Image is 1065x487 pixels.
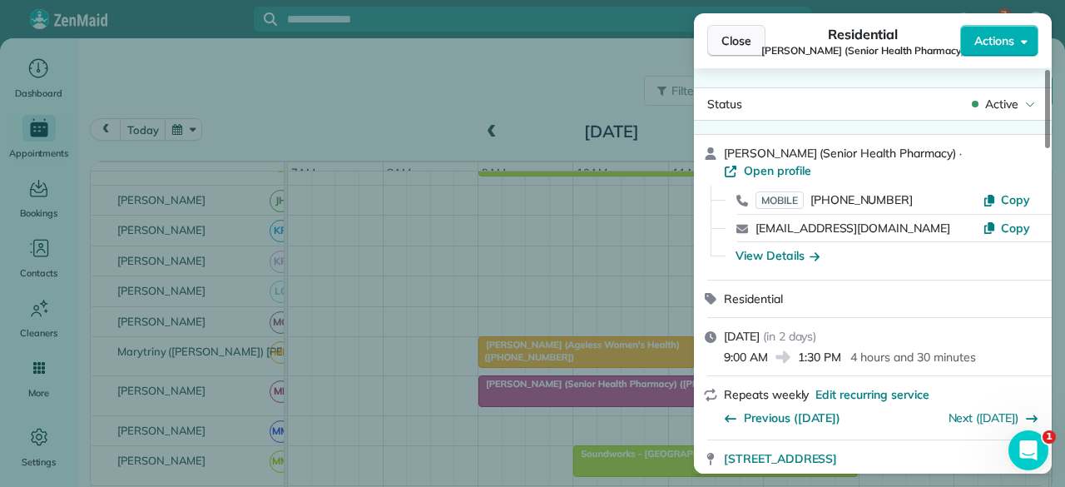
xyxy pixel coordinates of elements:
[724,410,840,426] button: Previous ([DATE])
[1001,221,1030,236] span: Copy
[724,387,809,402] span: Repeats weekly
[983,191,1030,208] button: Copy
[949,410,1019,425] a: Next ([DATE])
[763,329,817,344] span: ( in 2 days )
[736,247,820,264] button: View Details
[755,221,950,236] a: [EMAIL_ADDRESS][DOMAIN_NAME]
[724,146,956,161] span: [PERSON_NAME] (Senior Health Pharmacy)
[707,97,742,112] span: Status
[828,24,899,44] span: Residential
[815,386,929,403] span: Edit recurring service
[755,191,804,209] span: MOBILE
[956,147,965,160] span: ·
[724,162,811,179] a: Open profile
[1001,192,1030,207] span: Copy
[761,44,965,57] span: [PERSON_NAME] (Senior Health Pharmacy)
[755,191,913,208] a: MOBILE[PHONE_NUMBER]
[974,32,1014,49] span: Actions
[798,349,841,365] span: 1:30 PM
[724,450,1042,467] a: [STREET_ADDRESS]
[707,25,765,57] button: Close
[724,329,760,344] span: [DATE]
[724,450,837,467] span: [STREET_ADDRESS]
[810,192,913,207] span: [PHONE_NUMBER]
[744,410,840,426] span: Previous ([DATE])
[949,410,1039,426] button: Next ([DATE])
[724,349,768,365] span: 9:00 AM
[985,96,1018,112] span: Active
[1008,430,1048,470] iframe: Intercom live chat
[724,291,783,306] span: Residential
[1043,430,1056,444] span: 1
[983,220,1030,236] button: Copy
[721,32,751,49] span: Close
[850,349,975,365] p: 4 hours and 30 minutes
[744,162,811,179] span: Open profile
